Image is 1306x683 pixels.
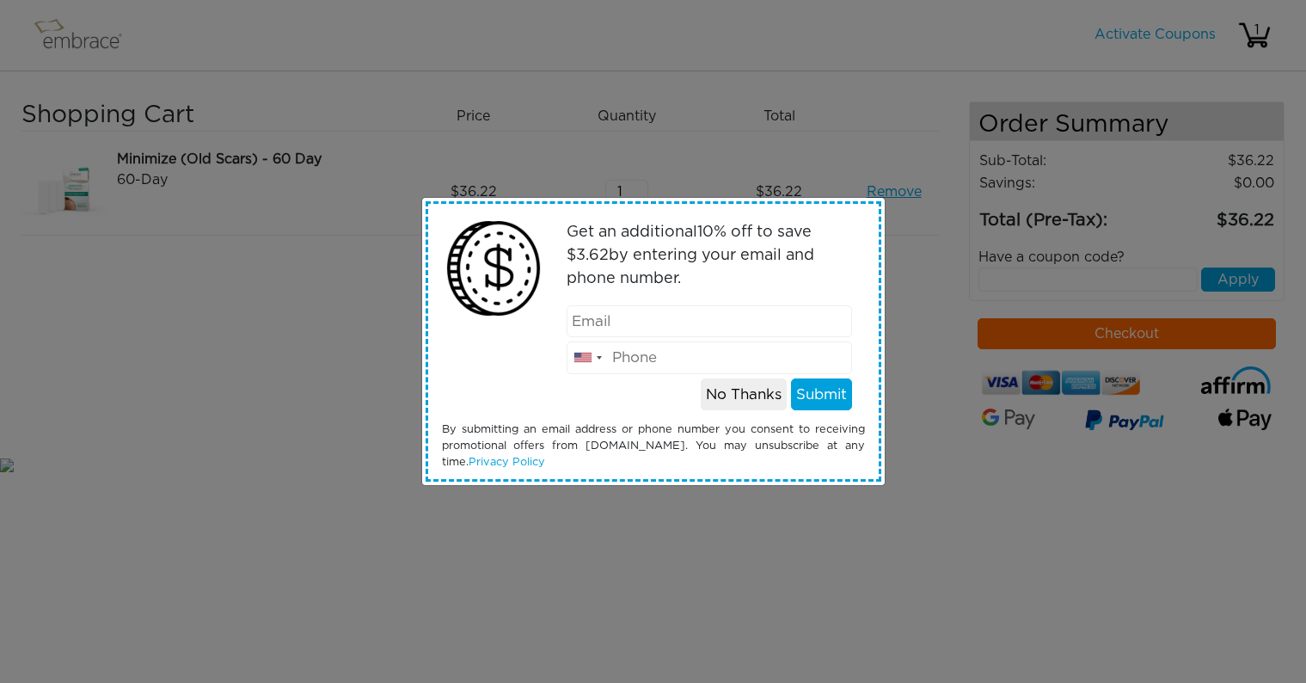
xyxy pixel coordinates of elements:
button: No Thanks [701,378,787,411]
input: Phone [567,341,852,374]
img: money2.png [438,212,550,325]
div: By submitting an email address or phone number you consent to receiving promotional offers from [... [429,421,878,471]
input: Email [567,305,852,338]
span: 10 [697,225,714,240]
a: Privacy Policy [469,457,545,468]
span: 3.62 [576,248,609,263]
p: Get an additional % off to save $ by entering your email and phone number. [567,221,852,291]
div: United States: +1 [567,342,607,373]
button: Submit [791,378,852,411]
